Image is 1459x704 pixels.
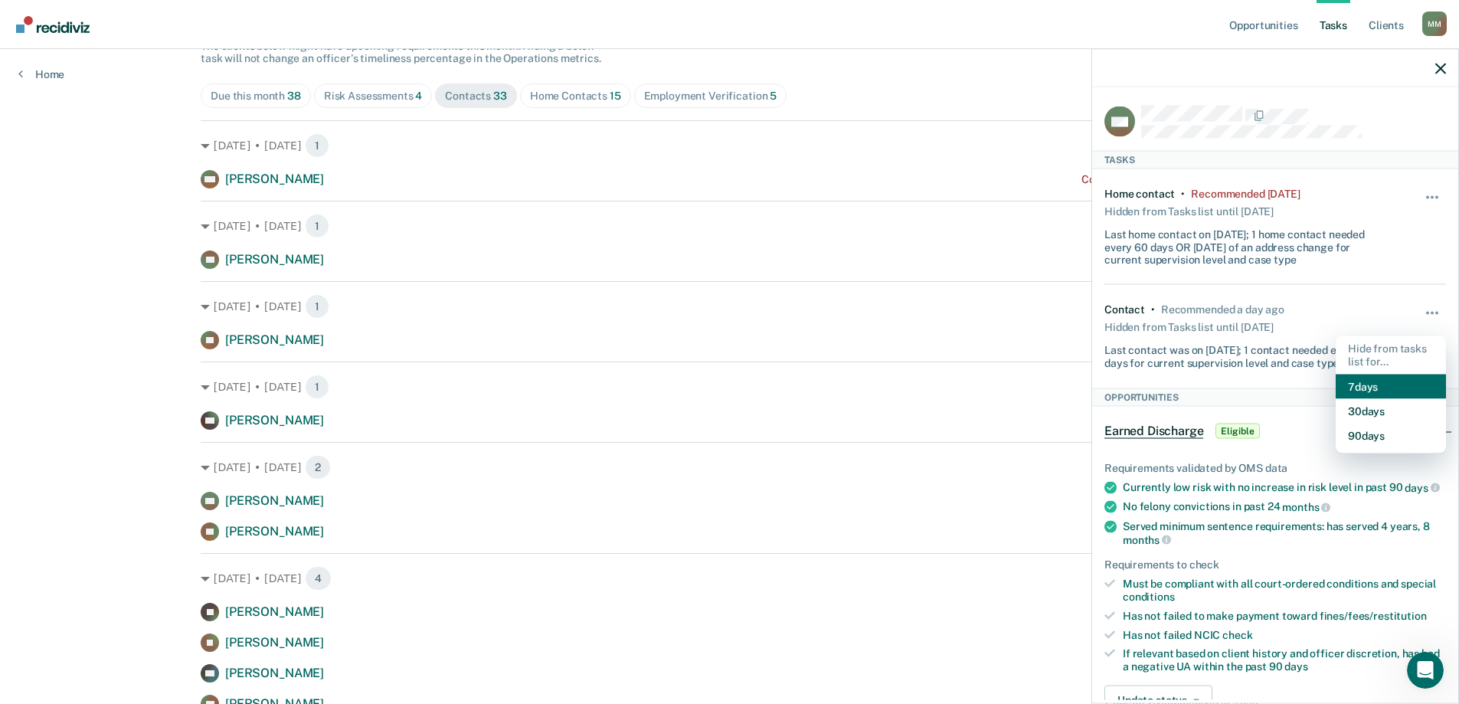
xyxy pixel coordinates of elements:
span: 5 [770,90,777,102]
span: 2 [305,455,331,480]
div: Opportunities [1092,388,1458,406]
div: Must be compliant with all court-ordered conditions and special [1123,578,1446,604]
span: [PERSON_NAME] [225,252,324,267]
span: 38 [287,90,301,102]
span: 1 [305,375,329,399]
div: Hide from tasks list for... [1336,336,1446,375]
span: months [1282,501,1330,513]
div: If relevant based on client history and officer discretion, has had a negative UA within the past 90 [1123,647,1446,673]
div: Tasks [1092,150,1458,169]
div: [DATE] • [DATE] [201,133,1258,158]
span: [PERSON_NAME] [225,172,324,186]
div: Requirements validated by OMS data [1104,461,1446,474]
span: The clients below might have upcoming requirements this month. Hiding a below task will not chang... [201,40,601,65]
div: Home contact [1104,187,1175,200]
div: Last home contact on [DATE]; 1 home contact needed every 60 days OR [DATE] of an address change f... [1104,221,1389,266]
span: 1 [305,294,329,319]
button: 90 days [1336,423,1446,447]
div: [DATE] • [DATE] [201,214,1258,238]
div: Hidden from Tasks list until [DATE] [1104,316,1274,337]
div: Last contact was on [DATE]; 1 contact needed every 30 days for current supervision level and case... [1104,337,1389,369]
a: Home [18,67,64,81]
div: Risk Assessments [324,90,423,103]
div: Requirements to check [1104,558,1446,571]
div: Contact [1104,303,1145,316]
div: Has not failed NCIC [1123,628,1446,641]
div: Home Contacts [530,90,621,103]
span: 1 [305,214,329,238]
span: check [1222,628,1252,640]
div: Contacts [445,90,507,103]
span: days [1284,660,1307,673]
div: Recommended 5 days ago [1191,187,1300,200]
div: • [1151,303,1155,316]
div: Earned DischargeEligible [1092,406,1458,455]
span: conditions [1123,590,1175,602]
span: [PERSON_NAME] [225,524,324,539]
span: 15 [610,90,621,102]
span: days [1405,481,1439,493]
div: Served minimum sentence requirements: has served 4 years, 8 [1123,519,1446,545]
div: [DATE] • [DATE] [201,455,1258,480]
span: months [1123,533,1171,545]
span: [PERSON_NAME] [225,635,324,650]
span: 4 [305,566,332,591]
div: M M [1422,11,1447,36]
span: 33 [493,90,507,102]
div: [DATE] • [DATE] [201,294,1258,319]
span: [PERSON_NAME] [225,604,324,619]
div: No felony convictions in past 24 [1123,500,1446,514]
img: Recidiviz [16,16,90,33]
div: Hidden from Tasks list until [DATE] [1104,200,1274,221]
button: 30 days [1336,398,1446,423]
div: Contact recommended a month ago [1081,173,1258,186]
div: Currently low risk with no increase in risk level in past 90 [1123,480,1446,494]
span: Eligible [1215,423,1259,438]
span: [PERSON_NAME] [225,332,324,347]
div: [DATE] • [DATE] [201,566,1258,591]
span: [PERSON_NAME] [225,666,324,680]
button: Profile dropdown button [1422,11,1447,36]
span: fines/fees/restitution [1320,609,1427,621]
div: Recommended a day ago [1161,303,1284,316]
span: [PERSON_NAME] [225,493,324,508]
div: [DATE] • [DATE] [201,375,1258,399]
div: Employment Verification [644,90,777,103]
span: 1 [305,133,329,158]
span: 4 [415,90,422,102]
iframe: Intercom live chat [1407,652,1444,689]
span: [PERSON_NAME] [225,413,324,427]
div: • [1181,187,1185,200]
div: Has not failed to make payment toward [1123,609,1446,622]
span: Earned Discharge [1104,423,1203,438]
button: 7 days [1336,374,1446,398]
div: Due this month [211,90,301,103]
